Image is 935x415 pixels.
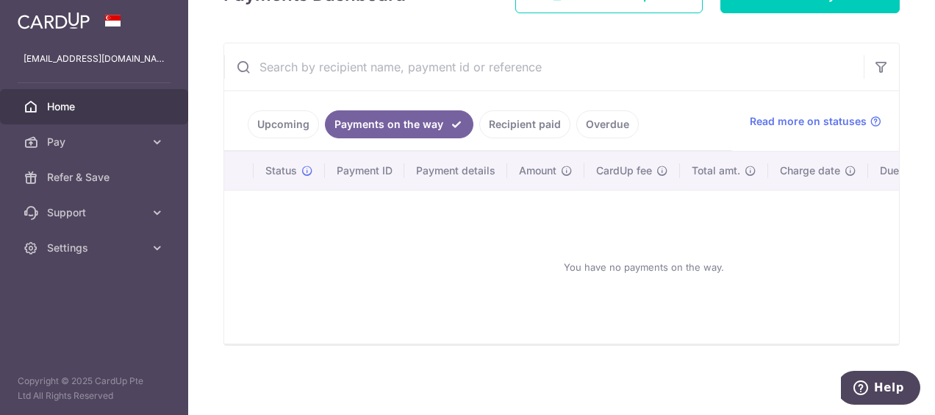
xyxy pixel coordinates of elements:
[750,114,867,129] span: Read more on statuses
[47,170,144,185] span: Refer & Save
[479,110,570,138] a: Recipient paid
[265,163,297,178] span: Status
[404,152,507,190] th: Payment details
[18,12,90,29] img: CardUp
[24,52,165,66] p: [EMAIL_ADDRESS][DOMAIN_NAME]
[780,163,840,178] span: Charge date
[576,110,639,138] a: Overdue
[47,135,144,149] span: Pay
[841,371,920,408] iframe: Opens a widget where you can find more information
[692,163,740,178] span: Total amt.
[519,163,556,178] span: Amount
[596,163,652,178] span: CardUp fee
[750,114,881,129] a: Read more on statuses
[47,99,144,114] span: Home
[325,152,404,190] th: Payment ID
[224,43,864,91] input: Search by recipient name, payment id or reference
[47,241,144,255] span: Settings
[248,110,319,138] a: Upcoming
[880,163,924,178] span: Due date
[325,110,473,138] a: Payments on the way
[47,205,144,220] span: Support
